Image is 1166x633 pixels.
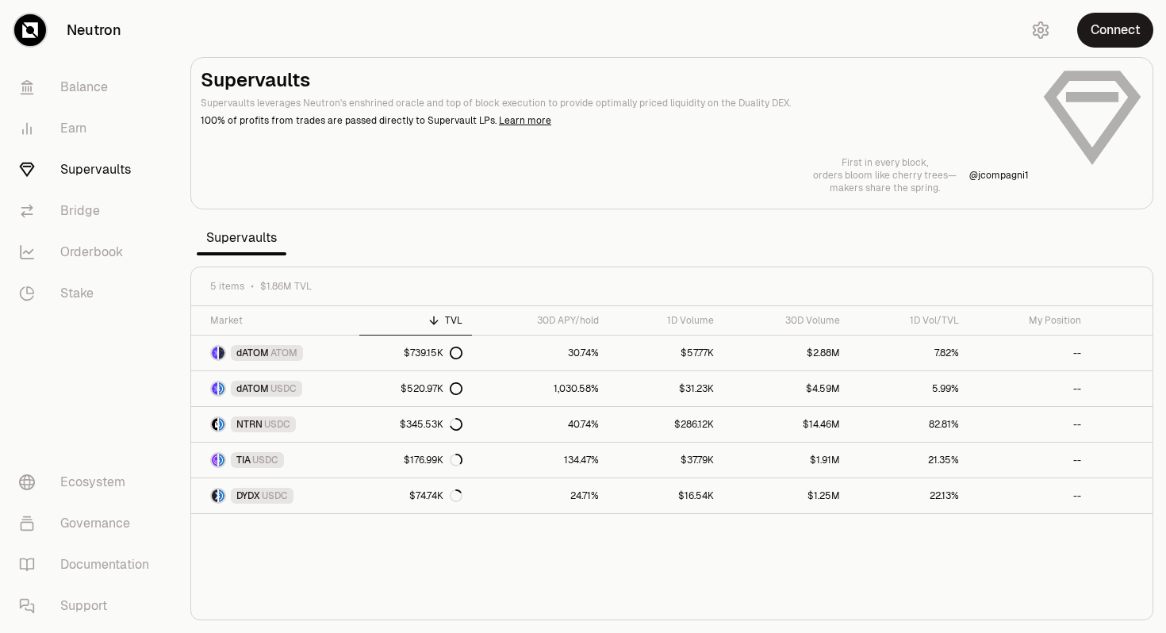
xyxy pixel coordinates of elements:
a: 82.81% [850,407,968,442]
span: $1.86M TVL [260,280,312,293]
a: 1,030.58% [472,371,608,406]
span: dATOM [236,382,269,395]
a: 24.71% [472,478,608,513]
img: NTRN Logo [212,418,217,431]
a: First in every block,orders bloom like cherry trees—makers share the spring. [813,156,957,194]
span: USDC [252,454,278,466]
img: dATOM Logo [212,382,217,395]
a: NTRN LogoUSDC LogoNTRNUSDC [191,407,359,442]
a: Stake [6,273,171,314]
a: -- [968,336,1091,370]
span: TIA [236,454,251,466]
a: $57.77K [608,336,723,370]
span: dATOM [236,347,269,359]
span: USDC [270,382,297,395]
img: USDC Logo [219,382,224,395]
p: orders bloom like cherry trees— [813,169,957,182]
img: DYDX Logo [212,489,217,502]
span: DYDX [236,489,260,502]
a: $345.53K [359,407,473,442]
a: Bridge [6,190,171,232]
div: 30D APY/hold [481,314,599,327]
a: 40.74% [472,407,608,442]
a: Learn more [499,114,551,127]
img: ATOM Logo [219,347,224,359]
img: USDC Logo [219,454,224,466]
p: makers share the spring. [813,182,957,194]
span: NTRN [236,418,263,431]
a: 21.35% [850,443,968,478]
img: USDC Logo [219,489,224,502]
a: $520.97K [359,371,473,406]
div: 1D Volume [618,314,714,327]
a: Documentation [6,544,171,585]
img: USDC Logo [219,418,224,431]
a: -- [968,371,1091,406]
a: Ecosystem [6,462,171,503]
a: dATOM LogoATOM LogodATOMATOM [191,336,359,370]
a: $16.54K [608,478,723,513]
span: ATOM [270,347,297,359]
a: $74.74K [359,478,473,513]
span: 5 items [210,280,244,293]
div: $345.53K [400,418,462,431]
button: Connect [1077,13,1153,48]
a: $739.15K [359,336,473,370]
div: 1D Vol/TVL [859,314,958,327]
p: Supervaults leverages Neutron's enshrined oracle and top of block execution to provide optimally ... [201,96,1029,110]
a: Orderbook [6,232,171,273]
div: $74.74K [409,489,462,502]
a: @jcompagni1 [969,169,1029,182]
div: My Position [978,314,1082,327]
a: $14.46M [723,407,850,442]
p: First in every block, [813,156,957,169]
div: TVL [369,314,463,327]
p: @ jcompagni1 [969,169,1029,182]
span: USDC [262,489,288,502]
a: Balance [6,67,171,108]
a: 22.13% [850,478,968,513]
a: DYDX LogoUSDC LogoDYDXUSDC [191,478,359,513]
a: 7.82% [850,336,968,370]
a: Governance [6,503,171,544]
img: TIA Logo [212,454,217,466]
a: $37.79K [608,443,723,478]
div: $739.15K [404,347,462,359]
a: 30.74% [472,336,608,370]
a: $4.59M [723,371,850,406]
a: $31.23K [608,371,723,406]
a: 134.47% [472,443,608,478]
a: TIA LogoUSDC LogoTIAUSDC [191,443,359,478]
a: -- [968,478,1091,513]
a: $1.91M [723,443,850,478]
a: Supervaults [6,149,171,190]
h2: Supervaults [201,67,1029,93]
div: $176.99K [404,454,462,466]
div: 30D Volume [733,314,840,327]
a: Support [6,585,171,627]
span: Supervaults [197,222,286,254]
a: dATOM LogoUSDC LogodATOMUSDC [191,371,359,406]
p: 100% of profits from trades are passed directly to Supervault LPs. [201,113,1029,128]
a: $1.25M [723,478,850,513]
a: $176.99K [359,443,473,478]
div: $520.97K [401,382,462,395]
img: dATOM Logo [212,347,217,359]
a: -- [968,443,1091,478]
span: USDC [264,418,290,431]
a: $286.12K [608,407,723,442]
a: $2.88M [723,336,850,370]
a: Earn [6,108,171,149]
a: -- [968,407,1091,442]
div: Market [210,314,350,327]
a: 5.99% [850,371,968,406]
